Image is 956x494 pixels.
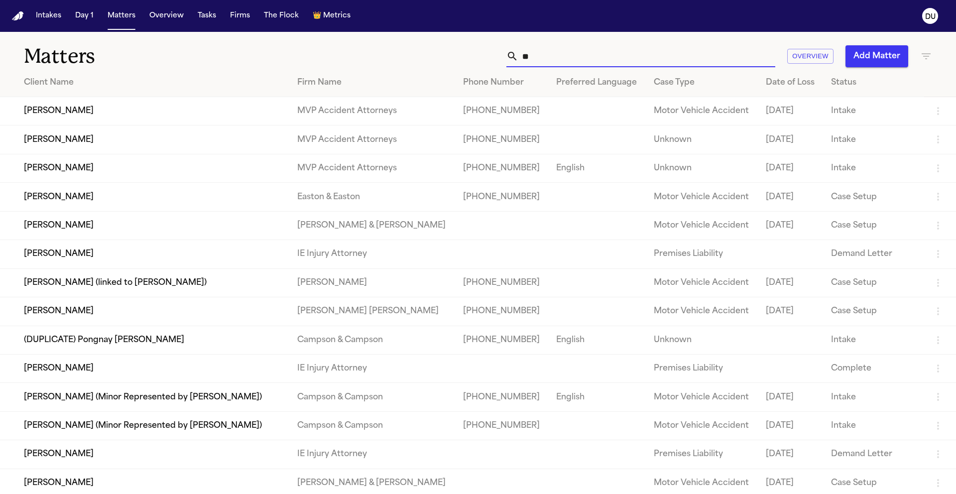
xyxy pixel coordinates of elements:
td: Unknown [646,154,758,182]
div: Phone Number [463,77,541,89]
td: Motor Vehicle Accident [646,211,758,240]
td: Intake [823,154,924,182]
td: Premises Liability [646,440,758,469]
button: Intakes [32,7,65,25]
td: Campson & Campson [289,383,455,411]
td: [PHONE_NUMBER] [455,411,549,440]
td: MVP Accident Attorneys [289,125,455,154]
td: Motor Vehicle Accident [646,183,758,211]
td: [PHONE_NUMBER] [455,154,549,182]
td: [PHONE_NUMBER] [455,297,549,326]
td: Motor Vehicle Accident [646,97,758,125]
td: Intake [823,97,924,125]
td: MVP Accident Attorneys [289,154,455,182]
div: Date of Loss [766,77,815,89]
td: Premises Liability [646,354,758,382]
td: [PHONE_NUMBER] [455,97,549,125]
td: [DATE] [758,268,823,297]
td: [DATE] [758,383,823,411]
td: IE Injury Attorney [289,354,455,382]
td: MVP Accident Attorneys [289,97,455,125]
div: Client Name [24,77,281,89]
td: [PERSON_NAME] & [PERSON_NAME] [289,211,455,240]
td: [PERSON_NAME] [289,268,455,297]
td: [DATE] [758,97,823,125]
td: [DATE] [758,411,823,440]
td: [PHONE_NUMBER] [455,125,549,154]
td: Complete [823,354,924,382]
td: [PHONE_NUMBER] [455,383,549,411]
button: Matters [104,7,139,25]
td: Motor Vehicle Accident [646,411,758,440]
td: Easton & Easton [289,183,455,211]
button: crownMetrics [309,7,355,25]
button: Day 1 [71,7,98,25]
td: Motor Vehicle Accident [646,297,758,326]
td: English [548,383,646,411]
td: [DATE] [758,211,823,240]
td: [DATE] [758,154,823,182]
td: English [548,154,646,182]
td: [DATE] [758,440,823,469]
div: Case Type [654,77,750,89]
h1: Matters [24,44,288,69]
td: Unknown [646,326,758,354]
a: Home [12,11,24,21]
td: [PHONE_NUMBER] [455,268,549,297]
td: Case Setup [823,297,924,326]
img: Finch Logo [12,11,24,21]
div: Preferred Language [556,77,638,89]
td: Case Setup [823,183,924,211]
td: [PHONE_NUMBER] [455,326,549,354]
td: [DATE] [758,297,823,326]
td: Campson & Campson [289,326,455,354]
td: Case Setup [823,268,924,297]
td: Intake [823,125,924,154]
td: English [548,326,646,354]
td: Campson & Campson [289,411,455,440]
button: Tasks [194,7,220,25]
td: Intake [823,411,924,440]
button: Add Matter [845,45,908,67]
div: Status [831,77,916,89]
button: Overview [145,7,188,25]
td: Premises Liability [646,240,758,268]
td: IE Injury Attorney [289,440,455,469]
td: [PERSON_NAME] [PERSON_NAME] [289,297,455,326]
td: Demand Letter [823,440,924,469]
div: Firm Name [297,77,447,89]
td: Motor Vehicle Accident [646,383,758,411]
td: IE Injury Attorney [289,240,455,268]
td: Unknown [646,125,758,154]
td: [DATE] [758,183,823,211]
td: [DATE] [758,125,823,154]
button: The Flock [260,7,303,25]
td: Intake [823,326,924,354]
button: Firms [226,7,254,25]
td: Demand Letter [823,240,924,268]
td: [PHONE_NUMBER] [455,183,549,211]
td: Case Setup [823,211,924,240]
button: Overview [787,49,834,64]
td: Intake [823,383,924,411]
td: Motor Vehicle Accident [646,268,758,297]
